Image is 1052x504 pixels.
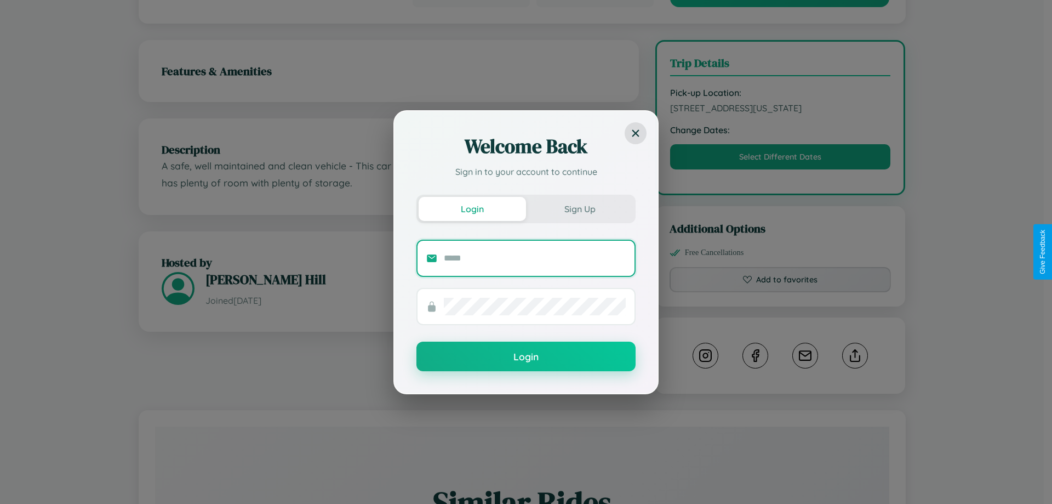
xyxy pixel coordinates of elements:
[416,133,636,160] h2: Welcome Back
[416,165,636,178] p: Sign in to your account to continue
[419,197,526,221] button: Login
[526,197,633,221] button: Sign Up
[1039,230,1047,274] div: Give Feedback
[416,342,636,371] button: Login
